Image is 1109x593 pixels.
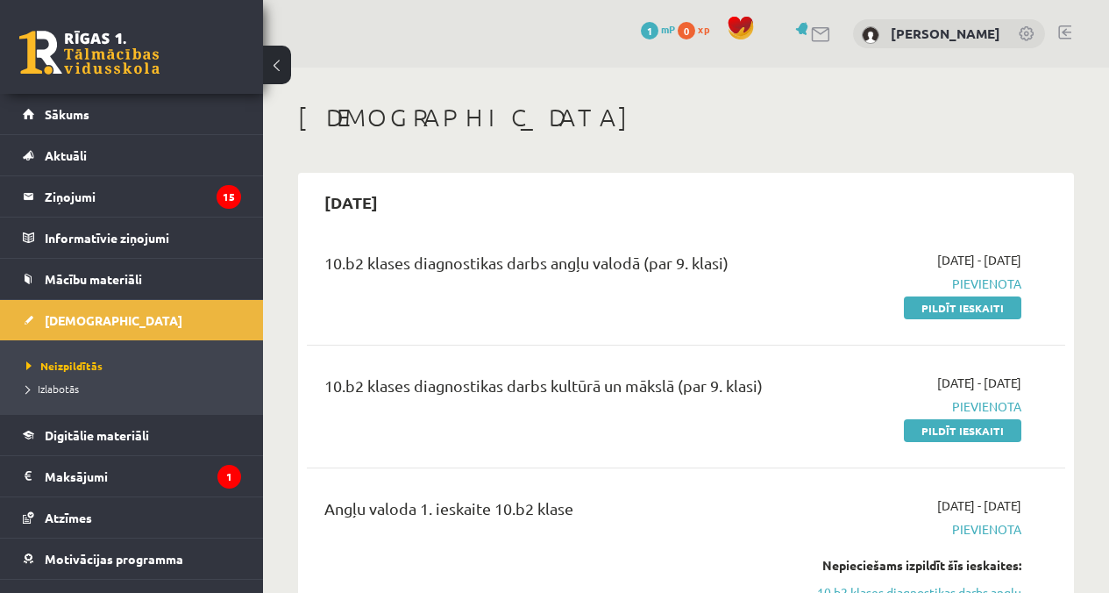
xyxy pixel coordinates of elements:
a: Aktuāli [23,135,241,175]
span: Digitālie materiāli [45,427,149,443]
div: Angļu valoda 1. ieskaite 10.b2 klase [324,497,780,529]
a: [DEMOGRAPHIC_DATA] [23,300,241,340]
a: 0 xp [678,22,718,36]
span: xp [698,22,709,36]
span: Neizpildītās [26,359,103,373]
a: Pildīt ieskaiti [904,296,1021,319]
a: Ziņojumi15 [23,176,241,217]
span: Pievienota [807,275,1021,293]
a: Izlabotās [26,381,245,397]
span: 1 [641,22,658,39]
span: Izlabotās [26,382,79,396]
span: Pievienota [807,397,1021,416]
span: [DATE] - [DATE] [937,374,1021,392]
a: Mācību materiāli [23,259,241,299]
a: 1 mP [641,22,675,36]
span: Atzīmes [45,510,92,525]
div: Nepieciešams izpildīt šīs ieskaites: [807,556,1021,575]
h1: [DEMOGRAPHIC_DATA] [298,103,1074,132]
a: Motivācijas programma [23,539,241,579]
a: Sākums [23,94,241,134]
span: Pievienota [807,520,1021,539]
span: [DEMOGRAPHIC_DATA] [45,312,182,328]
span: Mācību materiāli [45,271,142,287]
a: Maksājumi1 [23,456,241,497]
div: 10.b2 klases diagnostikas darbs angļu valodā (par 9. klasi) [324,251,780,283]
h2: [DATE] [307,182,395,223]
a: Pildīt ieskaiti [904,419,1021,442]
legend: Informatīvie ziņojumi [45,218,241,258]
a: Digitālie materiāli [23,415,241,455]
a: [PERSON_NAME] [891,25,1000,42]
a: Rīgas 1. Tālmācības vidusskola [19,31,160,75]
span: Aktuāli [45,147,87,163]
span: [DATE] - [DATE] [937,497,1021,515]
span: 0 [678,22,695,39]
i: 15 [217,185,241,209]
img: Alise Steprāne [862,26,879,44]
span: Motivācijas programma [45,551,183,567]
span: mP [661,22,675,36]
a: Neizpildītās [26,358,245,374]
i: 1 [217,465,241,489]
a: Atzīmes [23,497,241,538]
legend: Ziņojumi [45,176,241,217]
span: Sākums [45,106,89,122]
div: 10.b2 klases diagnostikas darbs kultūrā un mākslā (par 9. klasi) [324,374,780,406]
legend: Maksājumi [45,456,241,497]
span: [DATE] - [DATE] [937,251,1021,269]
a: Informatīvie ziņojumi [23,218,241,258]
